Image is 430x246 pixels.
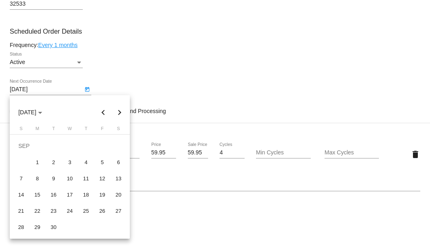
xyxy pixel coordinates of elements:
[62,155,77,169] div: 3
[29,154,45,170] td: September 1, 2025
[111,187,126,202] div: 20
[45,186,62,203] td: September 16, 2025
[18,109,42,116] span: [DATE]
[78,126,94,134] th: Thursday
[29,203,45,219] td: September 22, 2025
[78,203,94,219] td: September 25, 2025
[29,186,45,203] td: September 15, 2025
[30,187,45,202] div: 15
[30,171,45,186] div: 8
[45,154,62,170] td: September 2, 2025
[45,219,62,235] td: September 30, 2025
[95,155,110,169] div: 5
[45,126,62,134] th: Tuesday
[62,187,77,202] div: 17
[12,104,49,120] button: Choose month and year
[111,155,126,169] div: 6
[46,220,61,234] div: 30
[79,187,93,202] div: 18
[95,171,110,186] div: 12
[62,186,78,203] td: September 17, 2025
[62,126,78,134] th: Wednesday
[13,126,29,134] th: Sunday
[110,186,127,203] td: September 20, 2025
[94,154,110,170] td: September 5, 2025
[111,203,126,218] div: 27
[110,154,127,170] td: September 6, 2025
[79,203,93,218] div: 25
[46,203,61,218] div: 23
[94,203,110,219] td: September 26, 2025
[29,219,45,235] td: September 29, 2025
[13,138,127,154] td: SEP
[46,187,61,202] div: 16
[29,126,45,134] th: Monday
[46,171,61,186] div: 9
[94,126,110,134] th: Friday
[95,203,110,218] div: 26
[78,186,94,203] td: September 18, 2025
[95,104,112,120] button: Previous month
[111,171,126,186] div: 13
[94,186,110,203] td: September 19, 2025
[13,186,29,203] td: September 14, 2025
[45,170,62,186] td: September 9, 2025
[29,170,45,186] td: September 8, 2025
[30,155,45,169] div: 1
[62,203,78,219] td: September 24, 2025
[78,170,94,186] td: September 11, 2025
[62,171,77,186] div: 10
[62,154,78,170] td: September 3, 2025
[30,203,45,218] div: 22
[110,126,127,134] th: Saturday
[78,154,94,170] td: September 4, 2025
[95,187,110,202] div: 19
[14,171,28,186] div: 7
[14,220,28,234] div: 28
[13,170,29,186] td: September 7, 2025
[110,170,127,186] td: September 13, 2025
[45,203,62,219] td: September 23, 2025
[62,170,78,186] td: September 10, 2025
[110,203,127,219] td: September 27, 2025
[30,220,45,234] div: 29
[46,155,61,169] div: 2
[13,219,29,235] td: September 28, 2025
[13,203,29,219] td: September 21, 2025
[14,203,28,218] div: 21
[14,187,28,202] div: 14
[62,203,77,218] div: 24
[79,155,93,169] div: 4
[94,170,110,186] td: September 12, 2025
[112,104,128,120] button: Next month
[79,171,93,186] div: 11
